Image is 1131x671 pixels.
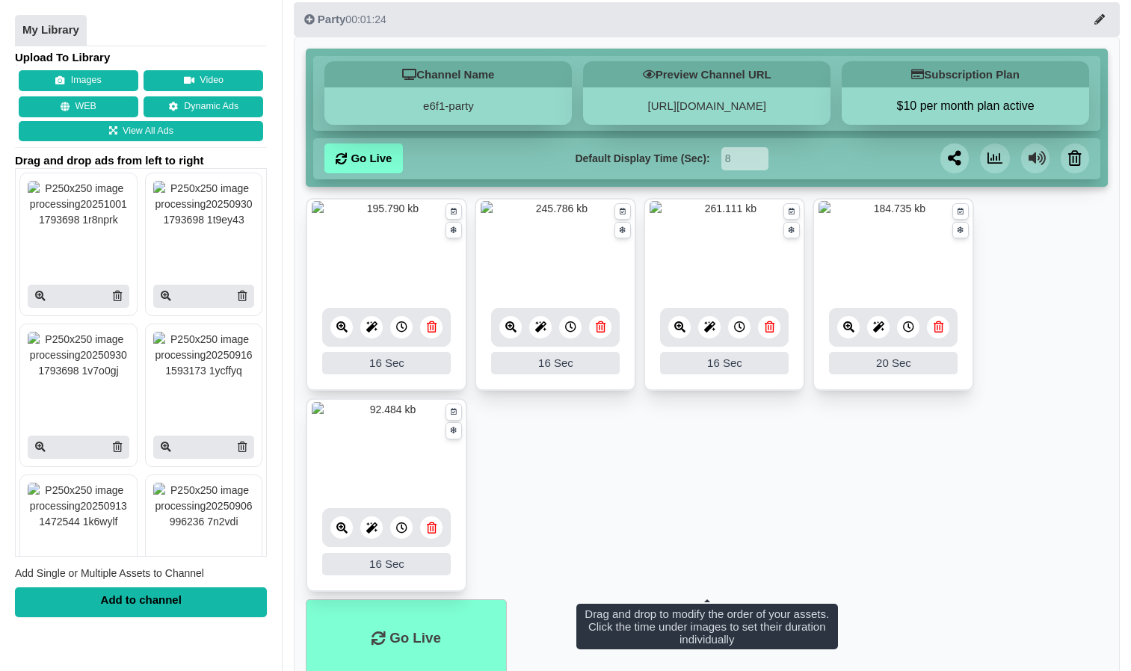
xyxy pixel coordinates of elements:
[19,121,263,142] a: View All Ads
[294,2,1120,37] button: Party00:01:24
[322,352,451,374] div: 16 Sec
[15,50,267,65] h4: Upload To Library
[144,97,263,118] a: Dynamic Ads
[829,352,958,374] div: 20 Sec
[721,147,768,170] input: Seconds
[312,201,461,294] img: 195.790 kb
[28,182,129,256] img: P250x250 image processing20251001 1793698 1r8nprk
[153,333,255,407] img: P250x250 image processing20250916 1593173 1ycffyq
[324,143,403,173] a: Go Live
[842,99,1089,114] button: $10 per month plan active
[304,12,386,27] div: 00:01:24
[15,154,267,169] span: Drag and drop ads from left to right
[842,61,1089,87] h5: Subscription Plan
[575,151,709,167] label: Default Display Time (Sec):
[144,71,263,92] button: Video
[28,483,129,558] img: P250x250 image processing20250913 1472544 1k6wylf
[19,97,138,118] button: WEB
[322,553,451,575] div: 16 Sec
[650,201,799,294] img: 261.111 kb
[481,201,630,294] img: 245.786 kb
[324,61,572,87] h5: Channel Name
[153,483,255,558] img: P250x250 image processing20250906 996236 7n2vdi
[153,182,255,256] img: P250x250 image processing20250930 1793698 1t9ey43
[312,402,461,495] img: 92.484 kb
[15,15,87,46] a: My Library
[324,87,572,125] div: e6f1-party
[491,352,620,374] div: 16 Sec
[28,333,129,407] img: P250x250 image processing20250930 1793698 1v7o0gj
[819,201,968,294] img: 184.735 kb
[15,568,204,580] span: Add Single or Multiple Assets to Channel
[660,352,789,374] div: 16 Sec
[583,61,830,87] h5: Preview Channel URL
[318,13,346,25] span: Party
[19,71,138,92] button: Images
[15,587,267,617] div: Add to channel
[1056,599,1131,671] iframe: Chat Widget
[648,99,766,112] a: [URL][DOMAIN_NAME]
